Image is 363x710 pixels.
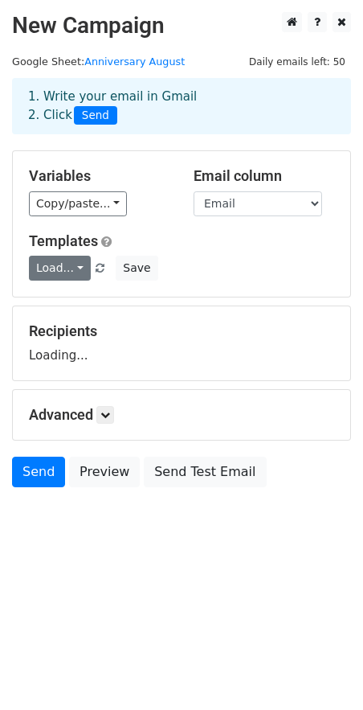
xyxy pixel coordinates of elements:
span: Send [74,106,117,125]
div: Loading... [29,322,334,364]
h5: Recipients [29,322,334,340]
a: Anniversary August [84,55,185,68]
small: Google Sheet: [12,55,185,68]
h5: Variables [29,167,169,185]
iframe: Chat Widget [283,633,363,710]
a: Send Test Email [144,457,266,487]
span: Daily emails left: 50 [243,53,351,71]
h2: New Campaign [12,12,351,39]
h5: Email column [194,167,334,185]
a: Copy/paste... [29,191,127,216]
a: Send [12,457,65,487]
a: Daily emails left: 50 [243,55,351,68]
a: Templates [29,232,98,249]
h5: Advanced [29,406,334,424]
div: Widget de chat [283,633,363,710]
a: Load... [29,256,91,281]
div: 1. Write your email in Gmail 2. Click [16,88,347,125]
a: Preview [69,457,140,487]
button: Save [116,256,157,281]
